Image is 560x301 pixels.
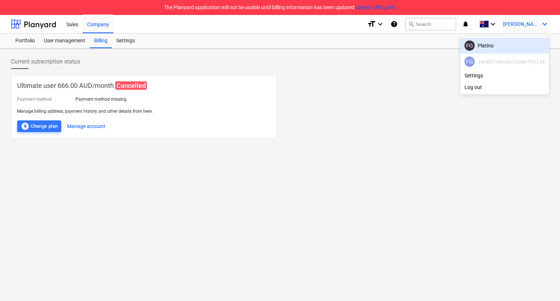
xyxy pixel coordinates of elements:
[464,57,475,67] div: Fred Gershberg
[464,57,545,67] div: Jardin Frenchs Forest Pty Ltd
[466,43,473,49] span: FG
[460,70,549,81] div: Settings
[464,40,545,51] div: Platino
[524,266,560,301] iframe: Chat Widget
[460,81,549,93] div: Log out
[464,40,475,51] div: Fred Gershberg
[466,59,473,65] span: FG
